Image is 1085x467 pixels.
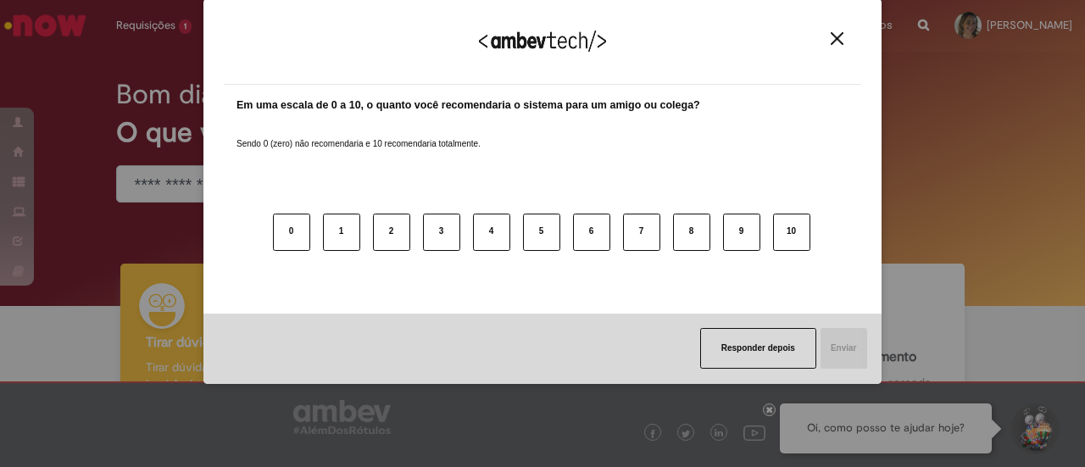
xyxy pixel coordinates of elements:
label: Em uma escala de 0 a 10, o quanto você recomendaria o sistema para um amigo ou colega? [236,97,700,114]
button: 8 [673,214,710,251]
button: 5 [523,214,560,251]
button: 10 [773,214,810,251]
label: Sendo 0 (zero) não recomendaria e 10 recomendaria totalmente. [236,118,481,150]
button: 1 [323,214,360,251]
button: 7 [623,214,660,251]
button: Responder depois [700,328,816,369]
button: 6 [573,214,610,251]
button: Close [826,31,849,46]
button: 0 [273,214,310,251]
button: 4 [473,214,510,251]
button: 9 [723,214,760,251]
button: 3 [423,214,460,251]
button: 2 [373,214,410,251]
img: Logo Ambevtech [479,31,606,52]
img: Close [831,32,843,45]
